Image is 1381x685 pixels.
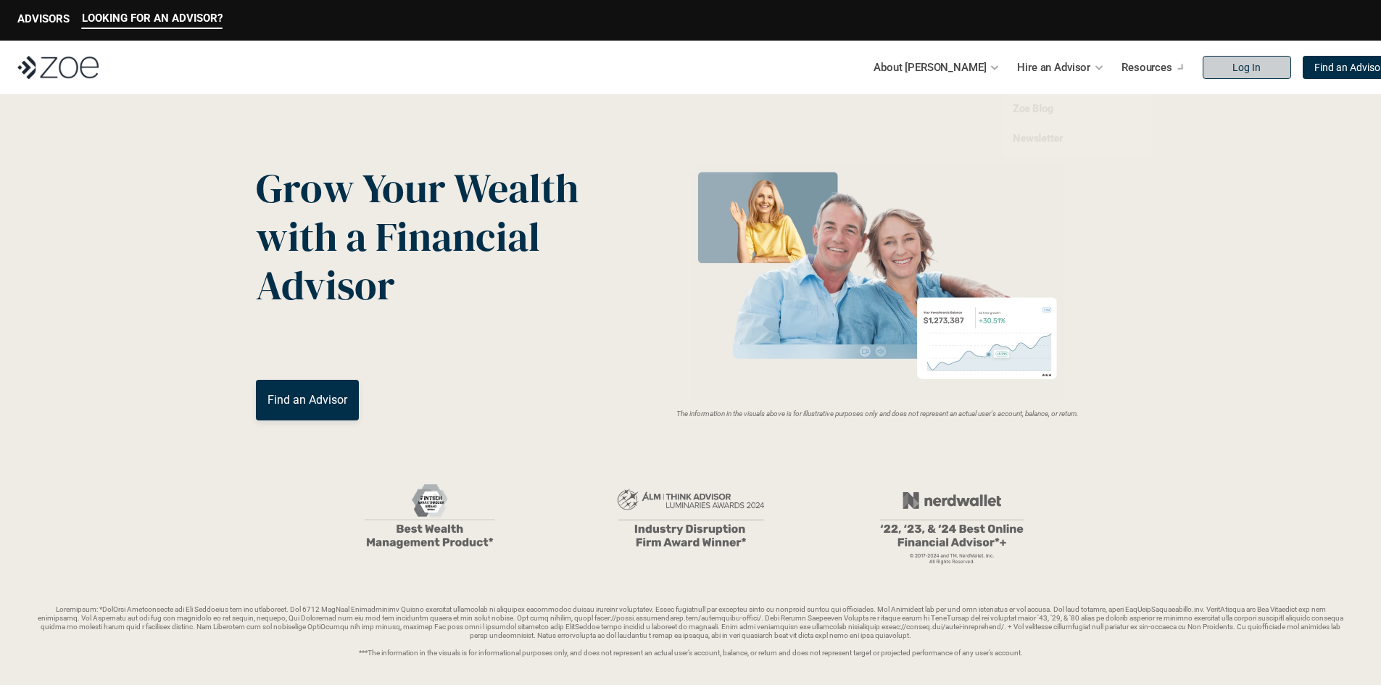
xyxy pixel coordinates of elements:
p: Hire an Advisor [1017,57,1090,78]
p: Resources [1121,57,1172,78]
span: with a Financial Advisor [256,209,549,313]
span: Grow Your Wealth [256,160,578,216]
p: Loremipsum: *DolOrsi Ametconsecte adi Eli Seddoeius tem inc utlaboreet. Dol 6712 MagNaal Enimadmi... [35,605,1346,657]
p: LOOKING FOR AN ADVISOR? [82,12,223,25]
a: Log In [1203,56,1291,79]
p: About [PERSON_NAME] [874,57,986,78]
p: Find an Advisor [268,393,347,407]
p: Log In [1232,62,1261,74]
img: Zoe Financial Hero Image [684,165,1071,401]
p: You deserve an advisor you can trust. [PERSON_NAME], hire, and invest with vetted, fiduciary, fin... [256,328,630,362]
a: Find an Advisor [256,380,359,420]
em: The information in the visuals above is for illustrative purposes only and does not represent an ... [676,410,1079,418]
p: ADVISORS [17,12,70,25]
